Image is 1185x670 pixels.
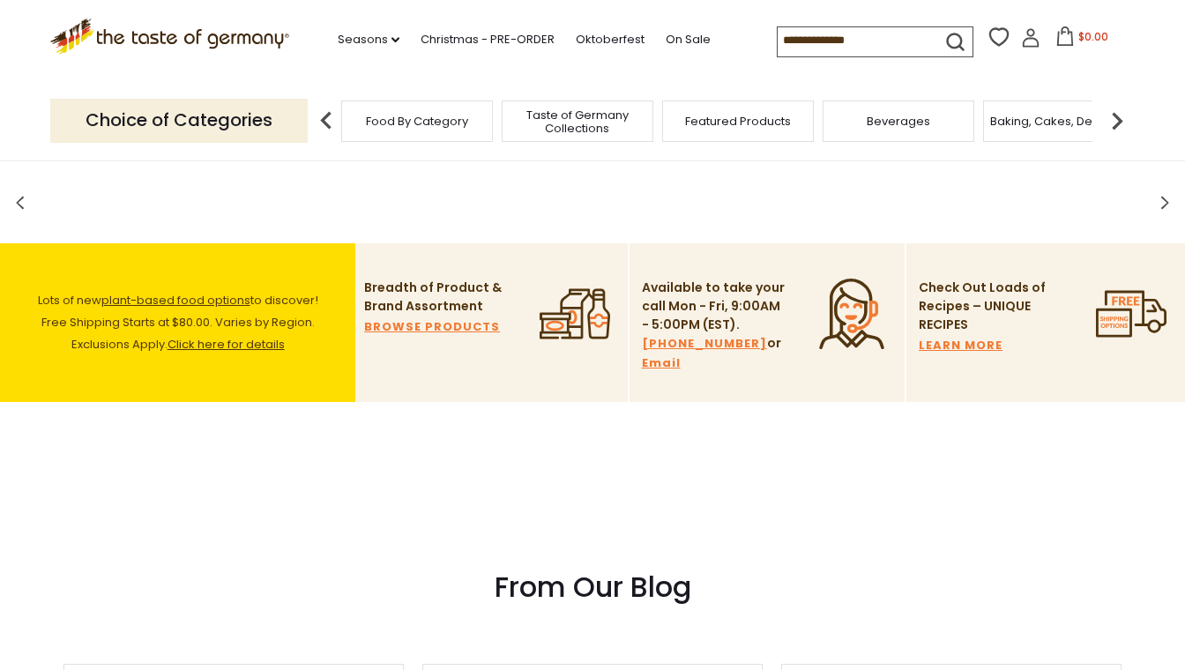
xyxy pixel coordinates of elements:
a: Baking, Cakes, Desserts [990,115,1127,128]
p: Choice of Categories [50,99,308,142]
a: Taste of Germany Collections [507,108,648,135]
a: [PHONE_NUMBER] [642,334,767,354]
a: BROWSE PRODUCTS [364,317,500,337]
a: Click here for details [168,336,285,353]
p: Breadth of Product & Brand Assortment [364,279,510,316]
a: Beverages [867,115,930,128]
a: Featured Products [685,115,791,128]
a: On Sale [666,30,711,49]
a: Seasons [338,30,399,49]
a: Email [642,354,681,373]
p: Available to take your call Mon - Fri, 9:00AM - 5:00PM (EST). or [642,279,787,373]
h3: From Our Blog [63,569,1122,605]
span: $0.00 [1078,29,1108,44]
button: $0.00 [1044,26,1119,53]
span: Lots of new to discover! Free Shipping Starts at $80.00. Varies by Region. Exclusions Apply. [38,292,318,353]
img: next arrow [1099,103,1135,138]
a: Christmas - PRE-ORDER [421,30,555,49]
p: Check Out Loads of Recipes – UNIQUE RECIPES [919,279,1047,334]
a: LEARN MORE [919,336,1002,355]
a: Food By Category [366,115,468,128]
a: Oktoberfest [576,30,645,49]
a: plant-based food options [101,292,250,309]
img: previous arrow [309,103,344,138]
